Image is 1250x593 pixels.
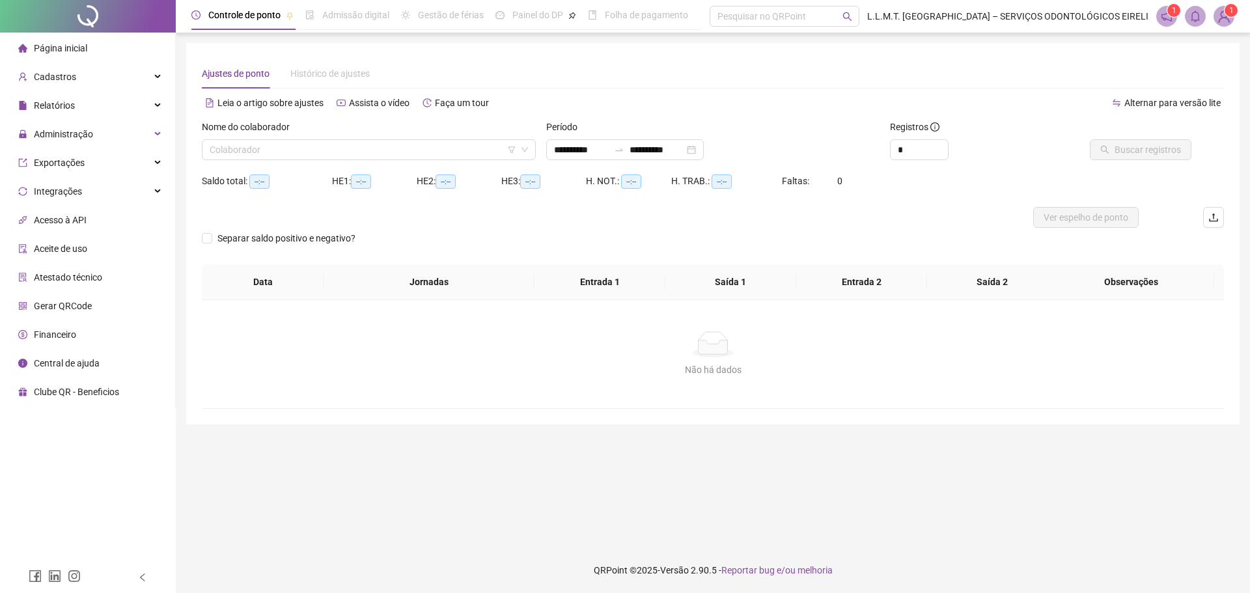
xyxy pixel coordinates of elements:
[18,44,27,53] span: home
[1225,4,1238,17] sup: Atualize o seu contato no menu Meus Dados
[930,122,939,131] span: info-circle
[202,264,324,300] th: Data
[521,146,529,154] span: down
[34,272,102,283] span: Atestado técnico
[349,98,410,108] span: Assista o vídeo
[249,174,270,189] span: --:--
[18,273,27,282] span: solution
[34,72,76,82] span: Cadastros
[1112,98,1121,107] span: swap
[202,174,332,189] div: Saldo total:
[401,10,410,20] span: sun
[208,10,281,20] span: Controle de ponto
[205,98,214,107] span: file-text
[34,43,87,53] span: Página inicial
[34,215,87,225] span: Acesso à API
[508,146,516,154] span: filter
[501,174,586,189] div: HE 3:
[1172,6,1176,15] span: 1
[1033,207,1139,228] button: Ver espelho de ponto
[417,174,501,189] div: HE 2:
[18,187,27,196] span: sync
[1167,4,1180,17] sup: 1
[212,231,361,245] span: Separar saldo positivo e negativo?
[588,10,597,20] span: book
[351,174,371,189] span: --:--
[34,129,93,139] span: Administração
[191,10,201,20] span: clock-circle
[176,547,1250,593] footer: QRPoint © 2025 - 2.90.5 -
[34,329,76,340] span: Financeiro
[322,10,389,20] span: Admissão digital
[217,98,324,108] span: Leia o artigo sobre ajustes
[1048,264,1214,300] th: Observações
[18,359,27,368] span: info-circle
[1161,10,1173,22] span: notification
[18,101,27,110] span: file
[305,10,314,20] span: file-done
[18,301,27,310] span: qrcode
[418,10,484,20] span: Gestão de férias
[18,158,27,167] span: export
[546,120,586,134] label: Período
[1189,10,1201,22] span: bell
[18,130,27,139] span: lock
[436,174,456,189] span: --:--
[29,570,42,583] span: facebook
[34,186,82,197] span: Integrações
[671,174,782,189] div: H. TRAB.:
[337,98,346,107] span: youtube
[712,174,732,189] span: --:--
[34,243,87,254] span: Aceite de uso
[520,174,540,189] span: --:--
[1059,275,1204,289] span: Observações
[927,264,1058,300] th: Saída 2
[18,387,27,396] span: gift
[665,264,796,300] th: Saída 1
[568,12,576,20] span: pushpin
[34,358,100,368] span: Central de ajuda
[1214,7,1234,26] img: 81642
[535,264,665,300] th: Entrada 1
[332,174,417,189] div: HE 1:
[890,120,939,134] span: Registros
[435,98,489,108] span: Faça um tour
[48,570,61,583] span: linkedin
[614,145,624,155] span: swap-right
[837,176,842,186] span: 0
[586,174,671,189] div: H. NOT.:
[512,10,563,20] span: Painel do DP
[605,10,688,20] span: Folha de pagamento
[621,174,641,189] span: --:--
[1124,98,1221,108] span: Alternar para versão lite
[34,301,92,311] span: Gerar QRCode
[18,72,27,81] span: user-add
[217,363,1208,377] div: Não há dados
[782,176,811,186] span: Faltas:
[286,12,294,20] span: pushpin
[867,9,1148,23] span: L.L.M.T. [GEOGRAPHIC_DATA] – SERVIÇOS ODONTOLÓGICOS EIRELI
[202,120,298,134] label: Nome do colaborador
[34,100,75,111] span: Relatórios
[290,68,370,79] span: Histórico de ajustes
[495,10,505,20] span: dashboard
[34,387,119,397] span: Clube QR - Beneficios
[34,158,85,168] span: Exportações
[721,565,833,575] span: Reportar bug e/ou melhoria
[68,570,81,583] span: instagram
[614,145,624,155] span: to
[324,264,535,300] th: Jornadas
[138,573,147,582] span: left
[1090,139,1191,160] button: Buscar registros
[423,98,432,107] span: history
[1208,212,1219,223] span: upload
[202,68,270,79] span: Ajustes de ponto
[660,565,689,575] span: Versão
[842,12,852,21] span: search
[18,215,27,225] span: api
[1229,6,1234,15] span: 1
[18,244,27,253] span: audit
[796,264,927,300] th: Entrada 2
[18,330,27,339] span: dollar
